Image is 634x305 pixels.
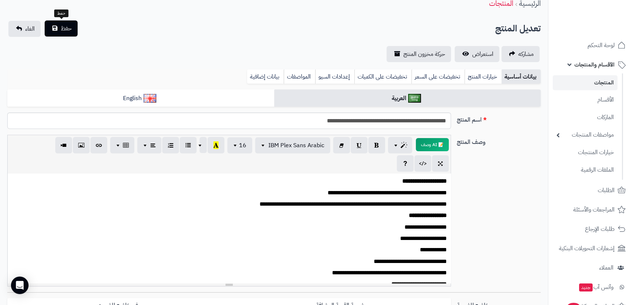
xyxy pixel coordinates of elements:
a: حركة مخزون المنتج [387,46,451,62]
a: العملاء [553,259,630,277]
span: استعراض [472,50,493,58]
a: خيارات المنتج [465,69,501,84]
button: IBM Plex Sans Arabic [255,137,330,153]
a: خيارات المنتجات [553,145,618,160]
a: English [7,89,274,107]
a: مواصفات المنتجات [553,127,618,143]
span: الطلبات [598,185,615,195]
a: بيانات إضافية [247,69,284,84]
a: وآتس آبجديد [553,278,630,296]
h2: تعديل المنتج [495,21,541,36]
div: Open Intercom Messenger [11,277,29,294]
a: المنتجات [553,75,618,90]
label: اسم المنتج [454,113,544,124]
div: حفظ [54,9,68,18]
a: تخفيضات على الكميات [354,69,411,84]
span: مشاركه [518,50,534,58]
a: الأقسام [553,92,618,108]
a: الطلبات [553,182,630,199]
label: وصف المنتج [454,135,544,146]
span: الغاء [25,24,35,33]
span: IBM Plex Sans Arabic [268,141,324,150]
span: وآتس آب [578,282,614,292]
a: بيانات أساسية [501,69,541,84]
a: طلبات الإرجاع [553,220,630,238]
img: العربية [408,94,421,103]
a: تخفيضات على السعر [411,69,465,84]
a: مشاركه [501,46,540,62]
span: العملاء [599,263,614,273]
span: حفظ [61,24,72,33]
a: إشعارات التحويلات البنكية [553,240,630,257]
a: المراجعات والأسئلة [553,201,630,218]
a: الغاء [8,21,41,37]
a: العربية [274,89,541,107]
span: 16 [239,141,246,150]
span: طلبات الإرجاع [585,224,615,234]
span: إشعارات التحويلات البنكية [559,243,615,253]
a: لوحة التحكم [553,37,630,54]
span: المراجعات والأسئلة [573,205,615,215]
button: حفظ [45,20,78,37]
a: الملفات الرقمية [553,162,618,178]
button: 📝 AI وصف [416,138,449,151]
span: جديد [579,283,593,291]
button: 16 [227,137,252,153]
a: إعدادات السيو [315,69,354,84]
a: الماركات [553,110,618,125]
a: المواصفات [284,69,315,84]
a: استعراض [455,46,499,62]
span: لوحة التحكم [588,40,615,50]
span: حركة مخزون المنتج [403,50,445,58]
img: English [143,94,156,103]
span: الأقسام والمنتجات [574,60,615,70]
